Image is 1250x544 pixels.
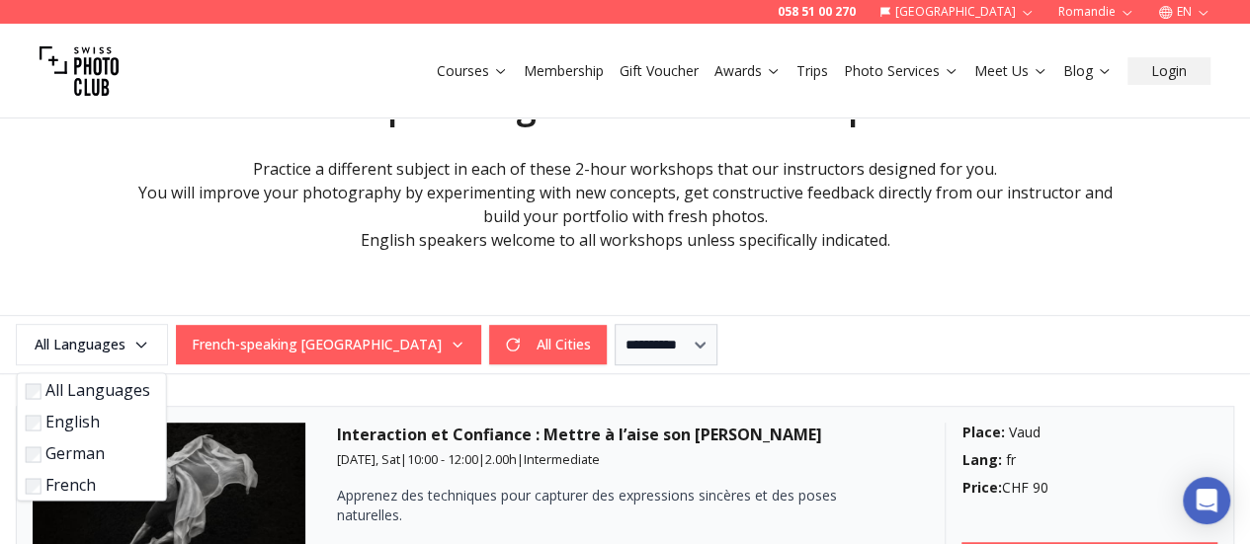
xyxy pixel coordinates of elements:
[1063,61,1112,81] a: Blog
[961,478,1001,497] b: Price :
[337,450,400,468] span: [DATE], Sat
[778,4,856,20] a: 058 51 00 270
[1055,57,1120,85] button: Blog
[961,423,1217,442] div: Vaud
[620,61,699,81] a: Gift Voucher
[1127,57,1210,85] button: Login
[961,450,1217,470] div: fr
[974,61,1047,81] a: Meet Us
[26,409,150,432] label: English
[26,377,150,401] label: All Languages
[26,446,42,462] input: German
[789,57,836,85] button: Trips
[489,325,607,364] button: All Cities
[516,57,612,85] button: Membership
[707,57,789,85] button: Awards
[16,324,168,365] button: All Languages
[714,61,781,81] a: Awards
[836,57,966,85] button: Photo Services
[612,57,707,85] button: Gift Voucher
[961,423,1004,441] b: Place :
[961,450,1001,469] b: Lang :
[961,478,1217,498] div: CHF
[337,486,851,525] p: Apprenez des techniques pour capturer des expressions sincères et des poses naturelles.
[26,415,42,430] input: English
[485,450,517,468] span: 2.00 h
[176,325,481,364] button: French-speaking [GEOGRAPHIC_DATA]
[337,423,914,446] h3: Interaction et Confiance : Mettre à l’aise son [PERSON_NAME]
[437,61,508,81] a: Courses
[26,478,42,494] input: French
[524,450,600,468] span: Intermediate
[135,86,1116,125] h2: Upcoming Practice Workshops
[1032,478,1047,497] span: 90
[26,472,150,496] label: French
[407,450,478,468] span: 10:00 - 12:00
[337,450,600,468] small: | | |
[19,327,165,362] span: All Languages
[1183,477,1230,524] div: Open Intercom Messenger
[26,440,150,464] label: German
[26,383,42,399] input: All Languages
[796,61,828,81] a: Trips
[17,372,167,501] div: All Languages
[966,57,1055,85] button: Meet Us
[844,61,958,81] a: Photo Services
[40,32,119,111] img: Swiss photo club
[135,157,1116,252] div: Practice a different subject in each of these 2-hour workshops that our instructors designed for ...
[524,61,604,81] a: Membership
[429,57,516,85] button: Courses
